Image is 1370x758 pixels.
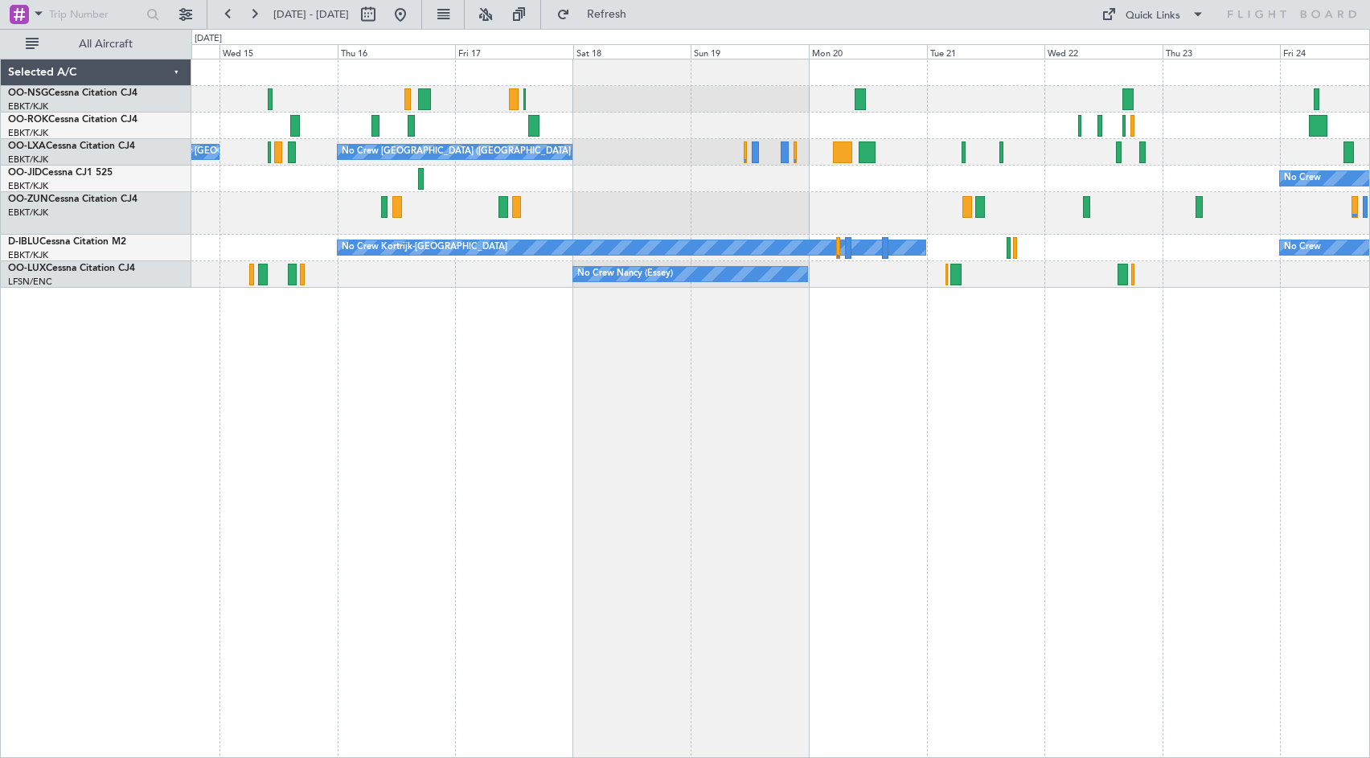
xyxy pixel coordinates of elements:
[8,141,46,151] span: OO-LXA
[691,44,809,59] div: Sun 19
[577,262,673,286] div: No Crew Nancy (Essey)
[8,195,137,204] a: OO-ZUNCessna Citation CJ4
[8,264,135,273] a: OO-LUXCessna Citation CJ4
[8,141,135,151] a: OO-LXACessna Citation CJ4
[1093,2,1212,27] button: Quick Links
[549,2,646,27] button: Refresh
[8,249,48,261] a: EBKT/KJK
[809,44,927,59] div: Mon 20
[1284,166,1321,191] div: No Crew
[8,276,52,288] a: LFSN/ENC
[8,115,137,125] a: OO-ROKCessna Citation CJ4
[42,39,170,50] span: All Aircraft
[1126,8,1180,24] div: Quick Links
[573,44,691,59] div: Sat 18
[18,31,174,57] button: All Aircraft
[49,2,142,27] input: Trip Number
[195,32,222,46] div: [DATE]
[8,264,46,273] span: OO-LUX
[342,236,507,260] div: No Crew Kortrijk-[GEOGRAPHIC_DATA]
[8,88,48,98] span: OO-NSG
[8,237,126,247] a: D-IBLUCessna Citation M2
[342,140,611,164] div: No Crew [GEOGRAPHIC_DATA] ([GEOGRAPHIC_DATA] National)
[273,7,349,22] span: [DATE] - [DATE]
[1163,44,1281,59] div: Thu 23
[927,44,1045,59] div: Tue 21
[8,88,137,98] a: OO-NSGCessna Citation CJ4
[8,115,48,125] span: OO-ROK
[338,44,456,59] div: Thu 16
[455,44,573,59] div: Fri 17
[1284,236,1321,260] div: No Crew
[8,168,113,178] a: OO-JIDCessna CJ1 525
[8,180,48,192] a: EBKT/KJK
[8,168,42,178] span: OO-JID
[1044,44,1163,59] div: Wed 22
[219,44,338,59] div: Wed 15
[8,237,39,247] span: D-IBLU
[8,154,48,166] a: EBKT/KJK
[8,127,48,139] a: EBKT/KJK
[8,207,48,219] a: EBKT/KJK
[8,100,48,113] a: EBKT/KJK
[8,195,48,204] span: OO-ZUN
[573,9,641,20] span: Refresh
